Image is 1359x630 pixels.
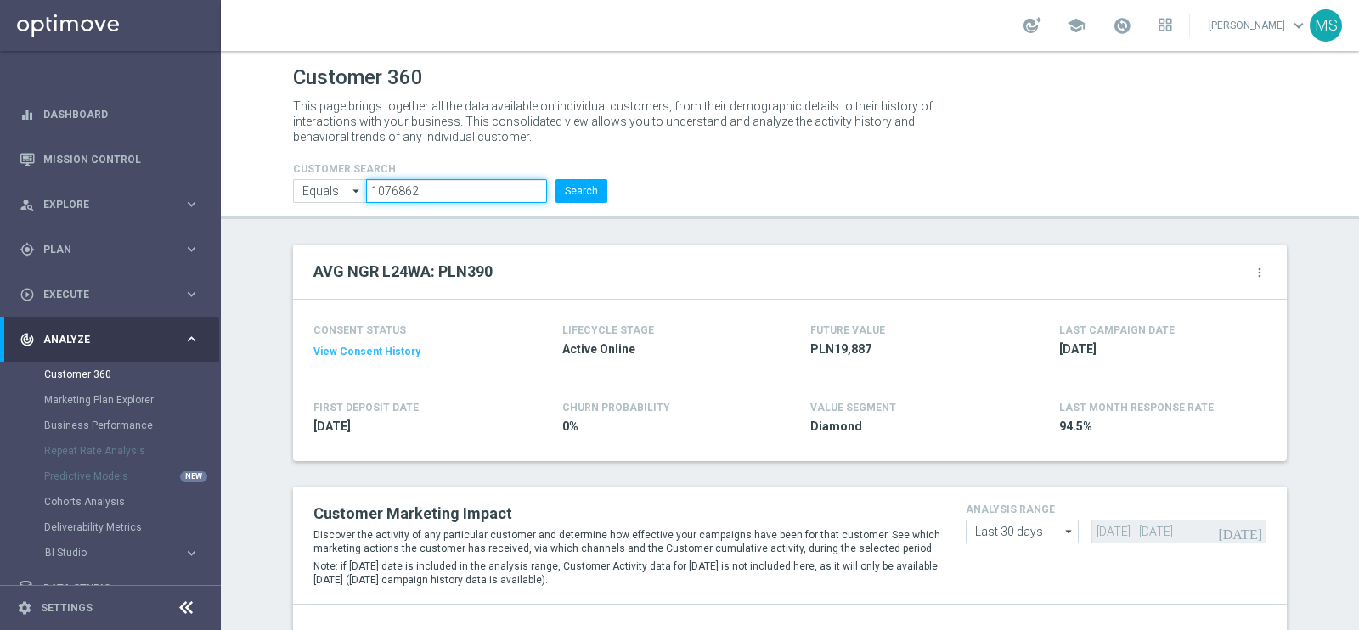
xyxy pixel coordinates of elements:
[19,198,200,211] button: person_search Explore keyboard_arrow_right
[20,242,35,257] i: gps_fixed
[20,107,35,122] i: equalizer
[313,324,512,336] h4: CONSENT STATUS
[43,245,183,255] span: Plan
[41,603,93,613] a: Settings
[183,196,200,212] i: keyboard_arrow_right
[348,180,365,202] i: arrow_drop_down
[966,503,1266,515] h4: analysis range
[44,520,177,534] a: Deliverability Metrics
[43,583,183,593] span: Data Studio
[44,495,177,509] a: Cohorts Analysis
[183,580,200,596] i: keyboard_arrow_right
[313,262,493,282] h2: AVG NGR L24WA: PLN390
[20,332,183,347] div: Analyze
[313,345,420,359] button: View Consent History
[1067,16,1086,35] span: school
[183,241,200,257] i: keyboard_arrow_right
[180,471,207,482] div: NEW
[562,402,670,413] span: CHURN PROBABILITY
[313,419,512,435] span: 2018-03-13
[183,331,200,347] i: keyboard_arrow_right
[810,402,896,413] h4: VALUE SEGMENT
[562,419,761,435] span: 0%
[19,582,200,595] button: Data Studio keyboard_arrow_right
[810,419,1009,435] span: Diamond
[555,179,607,203] button: Search
[19,153,200,166] button: Mission Control
[1061,520,1078,543] i: arrow_drop_down
[183,286,200,302] i: keyboard_arrow_right
[966,520,1079,543] input: analysis range
[20,92,200,137] div: Dashboard
[313,528,940,555] p: Discover the activity of any particular customer and determine how effective your campaigns have ...
[20,197,183,212] div: Explore
[810,324,885,336] h4: FUTURE VALUE
[1059,419,1258,435] span: 94.5%
[20,242,183,257] div: Plan
[44,368,177,381] a: Customer 360
[1253,266,1266,279] i: more_vert
[1059,402,1214,413] span: LAST MONTH RESPONSE RATE
[44,387,219,413] div: Marketing Plan Explorer
[1059,324,1175,336] h4: LAST CAMPAIGN DATE
[20,581,183,596] div: Data Studio
[313,402,419,413] h4: FIRST DEPOSIT DATE
[19,288,200,301] button: play_circle_outline Execute keyboard_arrow_right
[1310,9,1342,42] div: MS
[43,290,183,300] span: Execute
[43,335,183,345] span: Analyze
[19,108,200,121] button: equalizer Dashboard
[44,438,219,464] div: Repeat Rate Analysis
[1207,13,1310,38] a: [PERSON_NAME]keyboard_arrow_down
[44,546,200,560] button: BI Studio keyboard_arrow_right
[1289,16,1308,35] span: keyboard_arrow_down
[293,65,1287,90] h1: Customer 360
[44,362,219,387] div: Customer 360
[313,560,940,587] p: Note: if [DATE] date is included in the analysis range, Customer Activity data for [DATE] is not ...
[44,393,177,407] a: Marketing Plan Explorer
[45,548,166,558] span: BI Studio
[366,179,547,203] input: Enter CID, Email, name or phone
[293,98,947,144] p: This page brings together all the data available on individual customers, from their demographic ...
[562,324,654,336] h4: LIFECYCLE STAGE
[44,413,219,438] div: Business Performance
[20,287,183,302] div: Execute
[19,333,200,346] button: track_changes Analyze keyboard_arrow_right
[183,545,200,561] i: keyboard_arrow_right
[44,515,219,540] div: Deliverability Metrics
[43,137,200,182] a: Mission Control
[43,92,200,137] a: Dashboard
[293,163,607,175] h4: CUSTOMER SEARCH
[20,137,200,182] div: Mission Control
[1059,341,1258,357] span: 2025-08-11
[17,600,32,616] i: settings
[562,341,761,357] span: Active Online
[44,540,219,565] div: BI Studio
[45,548,183,558] div: BI Studio
[43,200,183,210] span: Explore
[810,341,1009,357] span: PLN19,887
[19,243,200,256] button: gps_fixed Plan keyboard_arrow_right
[313,503,940,524] h2: Customer Marketing Impact
[293,179,366,203] input: Enter CID, Email, name or phone
[20,287,35,302] i: play_circle_outline
[44,489,219,515] div: Cohorts Analysis
[20,332,35,347] i: track_changes
[44,419,177,432] a: Business Performance
[20,197,35,212] i: person_search
[44,464,219,489] div: Predictive Models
